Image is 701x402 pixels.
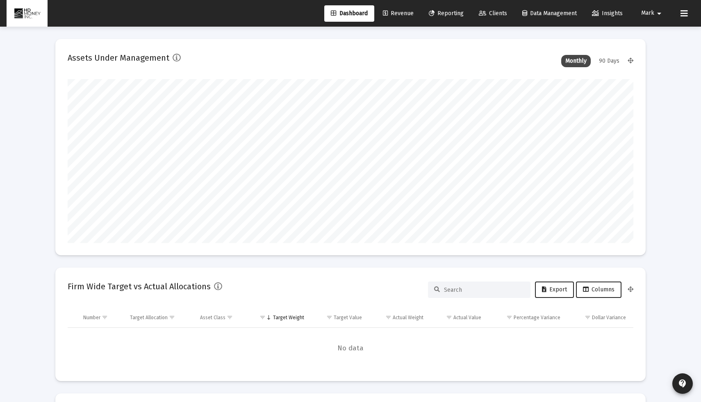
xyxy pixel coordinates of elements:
[446,314,452,320] span: Show filter options for column 'Actual Value'
[68,280,211,293] h2: Firm Wide Target vs Actual Allocations
[631,5,674,21] button: Mark
[585,314,591,320] span: Show filter options for column 'Dollar Variance'
[444,286,524,293] input: Search
[310,308,368,327] td: Column Target Value
[479,10,507,17] span: Clients
[194,308,249,327] td: Column Asset Class
[13,5,41,22] img: Dashboard
[324,5,374,22] a: Dashboard
[83,314,100,321] div: Number
[595,55,624,67] div: 90 Days
[566,308,633,327] td: Column Dollar Variance
[77,308,124,327] td: Column Number
[514,314,560,321] div: Percentage Variance
[592,10,623,17] span: Insights
[68,308,633,369] div: Data grid
[248,308,310,327] td: Column Target Weight
[393,314,423,321] div: Actual Weight
[102,314,108,320] span: Show filter options for column 'Number'
[472,5,514,22] a: Clients
[334,314,362,321] div: Target Value
[516,5,583,22] a: Data Management
[506,314,512,320] span: Show filter options for column 'Percentage Variance'
[583,286,615,293] span: Columns
[429,10,464,17] span: Reporting
[68,51,169,64] h2: Assets Under Management
[429,308,487,327] td: Column Actual Value
[592,314,626,321] div: Dollar Variance
[522,10,577,17] span: Data Management
[542,286,567,293] span: Export
[487,308,566,327] td: Column Percentage Variance
[376,5,420,22] a: Revenue
[326,314,332,320] span: Show filter options for column 'Target Value'
[169,314,175,320] span: Show filter options for column 'Target Allocation'
[124,308,194,327] td: Column Target Allocation
[385,314,391,320] span: Show filter options for column 'Actual Weight'
[68,344,633,353] span: No data
[383,10,414,17] span: Revenue
[678,379,687,388] mat-icon: contact_support
[576,282,621,298] button: Columns
[200,314,225,321] div: Asset Class
[130,314,168,321] div: Target Allocation
[331,10,368,17] span: Dashboard
[585,5,629,22] a: Insights
[273,314,304,321] div: Target Weight
[368,308,429,327] td: Column Actual Weight
[654,5,664,22] mat-icon: arrow_drop_down
[453,314,481,321] div: Actual Value
[641,10,654,17] span: Mark
[561,55,591,67] div: Monthly
[227,314,233,320] span: Show filter options for column 'Asset Class'
[259,314,266,320] span: Show filter options for column 'Target Weight'
[535,282,574,298] button: Export
[422,5,470,22] a: Reporting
